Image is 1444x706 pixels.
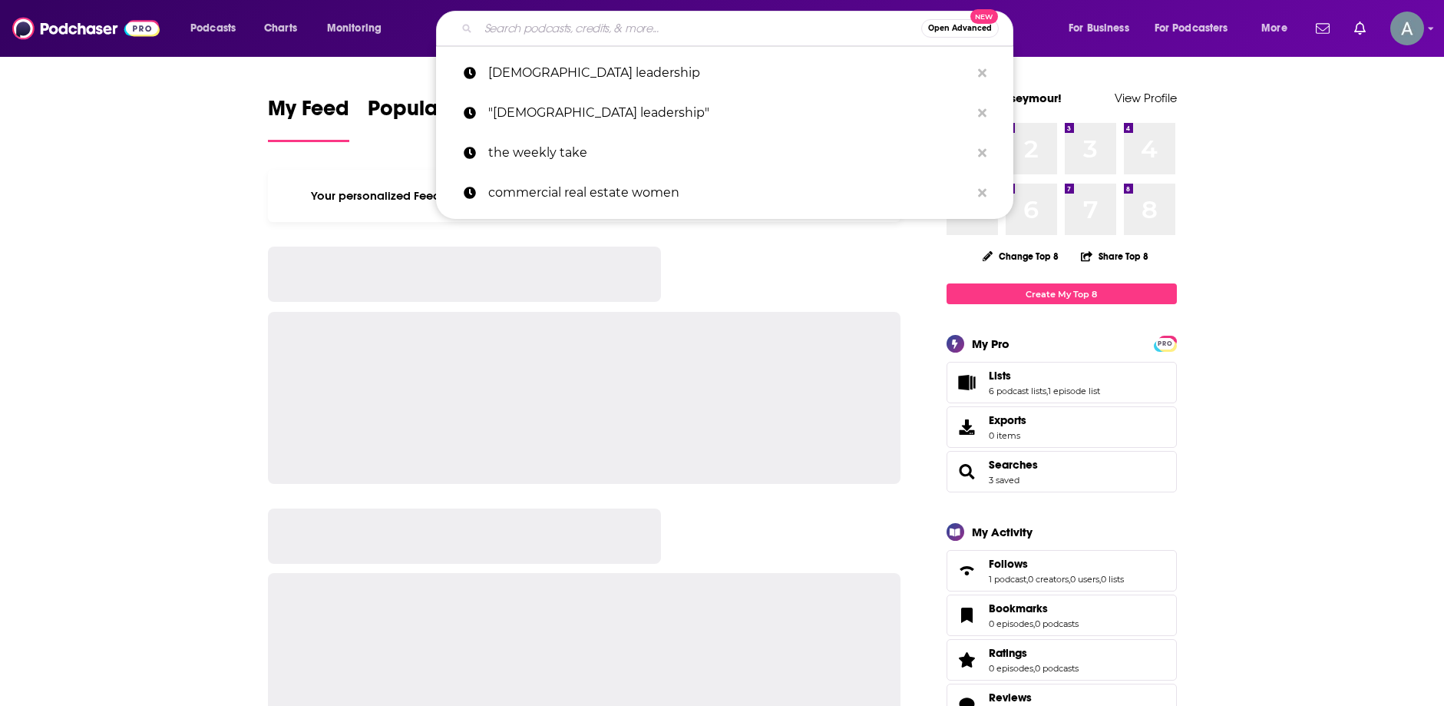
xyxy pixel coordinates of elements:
span: Follows [947,550,1177,592]
a: View Profile [1115,91,1177,105]
button: Show profile menu [1390,12,1424,45]
span: Bookmarks [989,602,1048,615]
a: Follows [952,560,983,582]
div: Search podcasts, credits, & more... [451,11,1028,46]
span: Follows [989,557,1028,571]
a: 0 users [1070,574,1099,585]
a: Searches [952,461,983,482]
img: User Profile [1390,12,1424,45]
a: "[DEMOGRAPHIC_DATA] leadership" [436,93,1013,133]
a: the weekly take [436,133,1013,173]
a: 0 podcasts [1035,663,1079,674]
span: Bookmarks [947,595,1177,636]
span: Lists [989,369,1011,383]
span: Exports [952,416,983,438]
span: Charts [264,18,297,39]
span: , [1026,574,1028,585]
a: Follows [989,557,1124,571]
div: My Activity [972,525,1033,539]
span: New [970,9,998,24]
span: Searches [947,451,1177,492]
button: Open AdvancedNew [921,19,999,38]
button: Share Top 8 [1080,241,1149,271]
span: , [1099,574,1101,585]
span: Exports [989,413,1026,427]
a: My Feed [268,95,349,142]
button: open menu [180,16,256,41]
a: Show notifications dropdown [1310,15,1336,41]
a: 1 episode list [1048,386,1100,396]
span: Popular Feed [368,95,498,131]
span: , [1033,663,1035,674]
a: 6 podcast lists [989,386,1046,396]
a: Bookmarks [952,605,983,626]
button: Change Top 8 [973,247,1069,266]
a: Popular Feed [368,95,498,142]
button: open menu [1145,16,1251,41]
a: 0 episodes [989,618,1033,629]
a: Show notifications dropdown [1348,15,1372,41]
a: Lists [952,372,983,393]
span: 0 items [989,430,1026,441]
a: Reviews [989,691,1079,704]
span: , [1069,574,1070,585]
span: Lists [947,362,1177,403]
p: commercial real estate women [488,173,970,213]
a: Charts [254,16,306,41]
span: Podcasts [190,18,236,39]
button: open menu [316,16,401,41]
img: Podchaser - Follow, Share and Rate Podcasts [12,14,160,43]
a: Searches [989,458,1038,472]
span: , [1046,386,1048,396]
a: 0 podcasts [1035,618,1079,629]
span: For Podcasters [1155,18,1228,39]
span: PRO [1156,338,1175,350]
span: Ratings [989,646,1027,660]
a: PRO [1156,337,1175,349]
span: More [1261,18,1287,39]
a: Ratings [952,649,983,671]
span: , [1033,618,1035,629]
button: open menu [1058,16,1148,41]
a: [DEMOGRAPHIC_DATA] leadership [436,53,1013,93]
span: Logged in as aseymour [1390,12,1424,45]
a: commercial real estate women [436,173,1013,213]
p: christian leadership [488,53,970,93]
p: the weekly take [488,133,970,173]
a: 0 episodes [989,663,1033,674]
a: Ratings [989,646,1079,660]
div: My Pro [972,336,1009,351]
p: "christian leadership" [488,93,970,133]
span: Monitoring [327,18,382,39]
a: 0 lists [1101,574,1124,585]
div: Your personalized Feed is curated based on the Podcasts, Creators, Users, and Lists that you Follow. [268,170,901,222]
button: open menu [1251,16,1307,41]
a: Bookmarks [989,602,1079,615]
a: Exports [947,406,1177,448]
a: 0 creators [1028,574,1069,585]
a: 3 saved [989,475,1019,486]
span: For Business [1069,18,1129,39]
a: Lists [989,369,1100,383]
span: My Feed [268,95,349,131]
input: Search podcasts, credits, & more... [478,16,921,41]
span: Ratings [947,639,1177,681]
a: 1 podcast [989,574,1026,585]
a: Create My Top 8 [947,283,1177,304]
span: Reviews [989,691,1032,704]
span: Open Advanced [928,25,992,32]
